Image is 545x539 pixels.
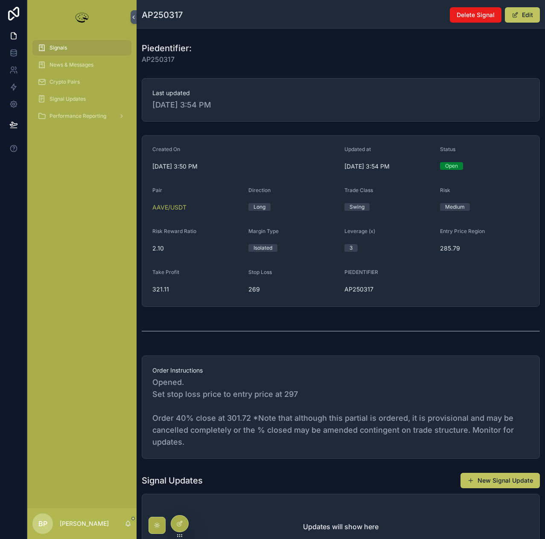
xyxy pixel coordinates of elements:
span: 285.79 [440,244,529,253]
div: Isolated [254,244,272,252]
div: Medium [445,203,465,211]
a: Performance Reporting [32,108,131,124]
span: AP250317 [344,285,434,294]
h1: Piedentifier: [142,42,192,54]
h1: Signal Updates [142,475,203,487]
span: Margin Type [248,228,279,234]
p: [PERSON_NAME] [60,519,109,528]
span: Created On [152,146,180,152]
a: Signals [32,40,131,55]
span: News & Messages [50,61,93,68]
a: Signal Updates [32,91,131,107]
span: Delete Signal [457,11,495,19]
a: AAVE/USDT [152,203,187,212]
span: Stop Loss [248,269,272,275]
span: Direction [248,187,271,193]
a: News & Messages [32,57,131,73]
h1: AP250317 [142,9,183,21]
span: Updated at [344,146,371,152]
span: 2.10 [152,244,242,253]
span: BP [38,519,47,529]
span: Status [440,146,455,152]
div: Long [254,203,265,211]
span: 269 [248,285,338,294]
span: Performance Reporting [50,113,106,119]
span: Risk Reward Ratio [152,228,196,234]
span: 321.11 [152,285,242,294]
span: Crypto Pairs [50,79,80,85]
button: New Signal Update [460,473,540,488]
span: AP250317 [142,54,192,64]
span: [DATE] 3:54 PM [152,99,529,111]
span: Pair [152,187,162,193]
span: Entry Price Region [440,228,485,234]
button: Delete Signal [450,7,501,23]
span: Risk [440,187,450,193]
span: Order Instructions [152,366,529,375]
div: scrollable content [27,34,137,135]
div: Swing [350,203,364,211]
span: Last updated [152,89,529,97]
span: [DATE] 3:50 PM [152,162,338,171]
span: Signal Updates [50,96,86,102]
button: Edit [505,7,540,23]
span: Take Profit [152,269,179,275]
div: 3 [350,244,353,252]
div: Open [445,162,458,170]
span: Signals [50,44,67,51]
span: [DATE] 3:54 PM [344,162,434,171]
a: Crypto Pairs [32,74,131,90]
span: PIEDENTIFIER [344,269,378,275]
span: Trade Class [344,187,373,193]
h2: Updates will show here [303,522,379,532]
span: Leverage (x) [344,228,375,234]
img: App logo [73,10,90,24]
span: Opened. Set stop loss price to entry price at 297 Order 40% close at 301.72 *Note that although t... [152,376,529,448]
